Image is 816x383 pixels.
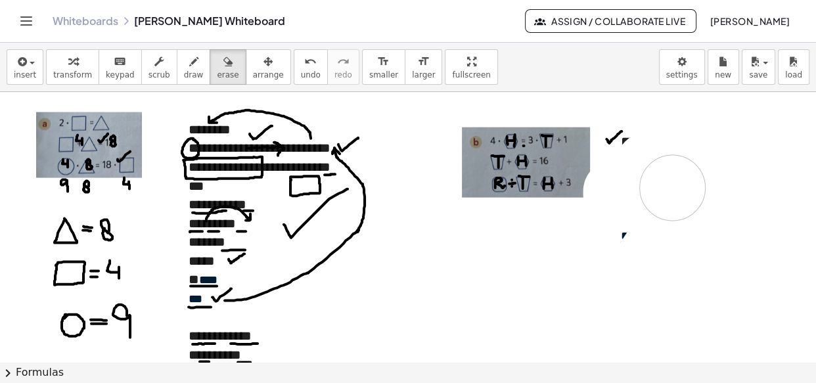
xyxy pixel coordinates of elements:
[327,49,359,85] button: redoredo
[445,49,497,85] button: fullscreen
[246,49,291,85] button: arrange
[710,15,790,27] span: [PERSON_NAME]
[452,70,490,79] span: fullscreen
[659,49,705,85] button: settings
[405,49,442,85] button: format_sizelarger
[114,54,126,70] i: keyboard
[334,70,352,79] span: redo
[337,54,350,70] i: redo
[778,49,809,85] button: load
[742,49,775,85] button: save
[141,49,177,85] button: scrub
[708,49,739,85] button: new
[217,70,238,79] span: erase
[106,70,135,79] span: keypad
[369,70,398,79] span: smaller
[304,54,317,70] i: undo
[294,49,328,85] button: undoundo
[53,70,92,79] span: transform
[377,54,390,70] i: format_size
[99,49,142,85] button: keyboardkeypad
[16,11,37,32] button: Toggle navigation
[412,70,435,79] span: larger
[362,49,405,85] button: format_sizesmaller
[417,54,430,70] i: format_size
[666,70,698,79] span: settings
[53,14,118,28] a: Whiteboards
[525,9,696,33] button: Assign / Collaborate Live
[14,70,36,79] span: insert
[177,49,211,85] button: draw
[715,70,731,79] span: new
[184,70,204,79] span: draw
[536,15,685,27] span: Assign / Collaborate Live
[210,49,246,85] button: erase
[749,70,767,79] span: save
[7,49,43,85] button: insert
[699,9,800,33] button: [PERSON_NAME]
[301,70,321,79] span: undo
[148,70,170,79] span: scrub
[253,70,284,79] span: arrange
[46,49,99,85] button: transform
[785,70,802,79] span: load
